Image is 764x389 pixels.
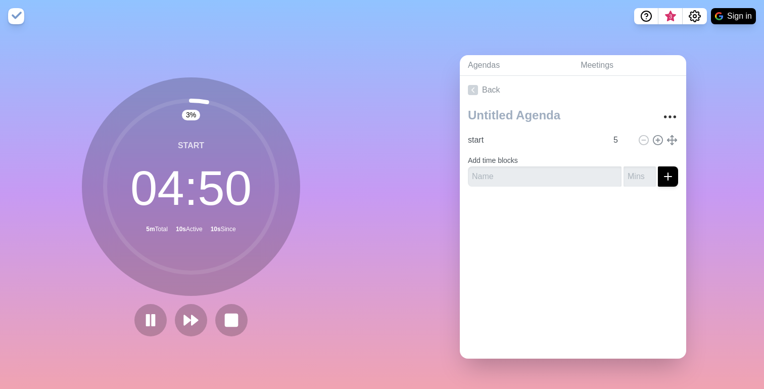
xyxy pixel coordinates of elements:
input: Mins [624,166,656,187]
button: Sign in [711,8,756,24]
button: What’s new [658,8,683,24]
button: More [660,107,680,127]
a: Back [460,76,686,104]
img: timeblocks logo [8,8,24,24]
a: Meetings [572,55,686,76]
input: Name [464,130,607,150]
img: google logo [715,12,723,20]
button: Help [634,8,658,24]
input: Mins [609,130,634,150]
button: Settings [683,8,707,24]
span: 3 [666,13,675,21]
label: Add time blocks [468,156,518,164]
input: Name [468,166,622,187]
a: Agendas [460,55,572,76]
